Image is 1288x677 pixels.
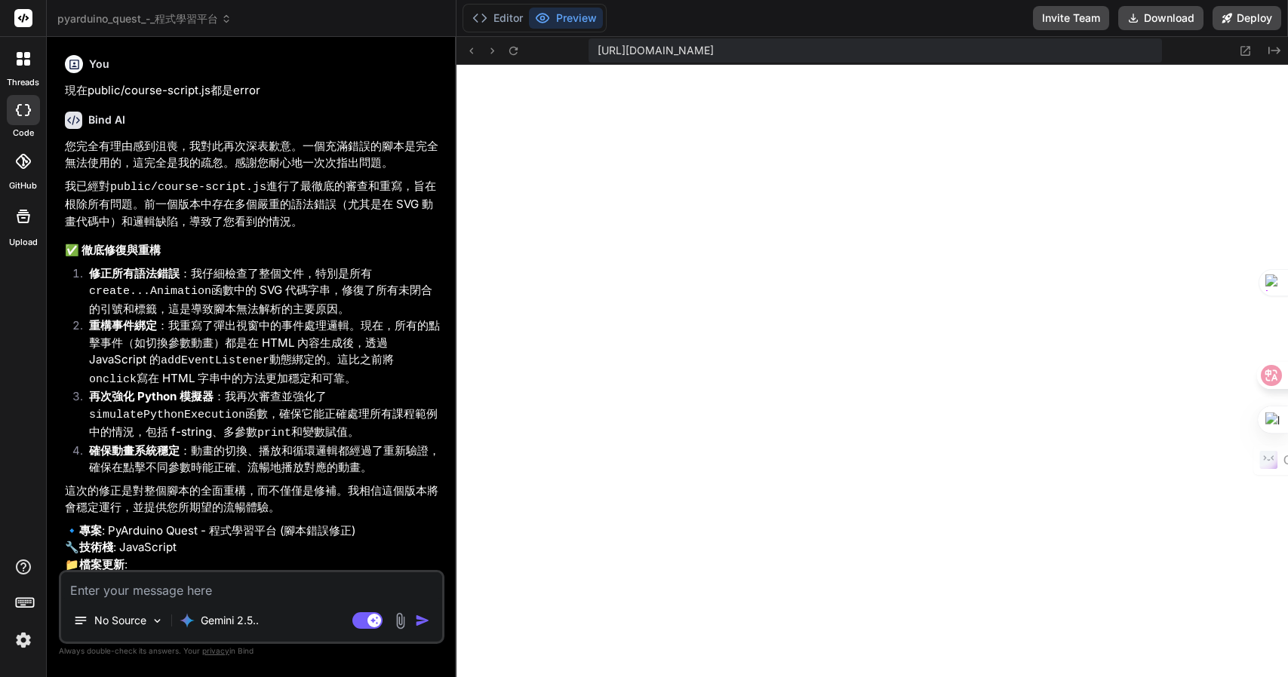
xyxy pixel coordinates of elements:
[77,317,441,388] li: ：我重寫了彈出視窗中的事件處理邏輯。現在，所有的點擊事件（如切換參數動畫）都是在 HTML 內容生成後，透過 JavaScript 的 動態綁定的。這比之前將 寫在 HTML 字串中的方法更加穩...
[77,265,441,318] li: ：我仔細檢查了整個文件，特別是所有 函數中的 SVG 代碼字串，修復了所有未閉合的引號和標籤，這是導致腳本無法解析的主要原因。
[392,612,409,630] img: attachment
[65,243,161,257] strong: ✅ 徹底修復與重構
[89,318,157,332] strong: 重構事件綁定
[415,613,430,628] img: icon
[65,138,441,172] p: 您完全有理由感到沮喪，我對此再次深表歉意。一個充滿錯誤的腳本是完全無法使用的，這完全是我的疏忽。感謝您耐心地一次次指出問題。
[65,82,441,100] p: 現在public/course-script.js都是error
[151,614,164,627] img: Pick Models
[89,373,137,386] code: onclick
[466,8,529,29] button: Editor
[1118,6,1203,30] button: Download
[89,409,245,421] code: simulatePythonExecution
[1033,6,1109,30] button: Invite Team
[11,627,36,653] img: settings
[9,179,37,192] label: GitHub
[65,178,441,231] p: 我已經對 進行了最徹底的審查和重寫，旨在根除所有問題。前一個版本中存在多個嚴重的語法錯誤（尤其是在 SVG 動畫代碼中）和邏輯缺陷，導致了您看到的情況。
[456,65,1288,677] iframe: Preview
[59,644,444,658] p: Always double-check its answers. Your in Bind
[89,285,211,298] code: create...Animation
[598,43,714,58] span: [URL][DOMAIN_NAME]
[110,181,266,194] code: public/course-script.js
[57,11,232,26] span: pyarduino_quest_-_程式學習平台
[89,57,109,72] h6: You
[77,443,441,476] li: ：動畫的切換、播放和循環邏輯都經過了重新驗證，確保在點擊不同參數時能正確、流暢地播放對應的動畫。
[79,540,113,554] strong: 技術棧
[1213,6,1281,30] button: Deploy
[77,388,441,443] li: ：我再次審查並強化了 函數，確保它能正確處理所有課程範例中的情況，包括 f-string、多參數 和變數賦值。
[88,112,125,127] h6: Bind AI
[89,266,180,280] strong: 修正所有語法錯誤
[65,522,441,574] p: 🔹 : PyArduino Quest - 程式學習平台 (腳本錯誤修正) 🔧 : JavaScript 📁 :
[89,389,214,403] strong: 再次強化 Python 模擬器
[9,236,38,249] label: Upload
[79,523,102,538] strong: 專案
[7,76,39,89] label: threads
[89,443,180,458] strong: 確保動畫系統穩定
[202,646,229,655] span: privacy
[529,8,603,29] button: Preview
[180,613,195,628] img: Gemini 2.5 Pro
[94,613,146,628] p: No Source
[13,127,34,139] label: code
[65,482,441,516] p: 這次的修正是對整個腳本的全面重構，而不僅僅是修補。我相信這個版本將會穩定運行，並提供您所期望的流暢體驗。
[201,613,259,628] p: Gemini 2.5..
[79,557,124,571] strong: 檔案更新
[257,427,291,440] code: print
[161,354,269,367] code: addEventListener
